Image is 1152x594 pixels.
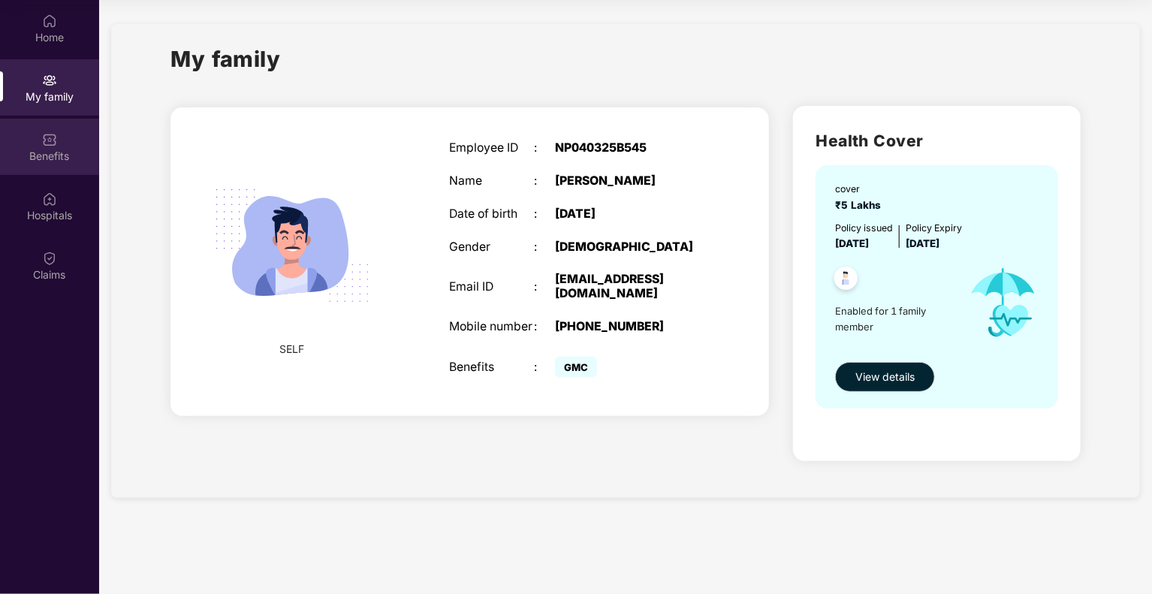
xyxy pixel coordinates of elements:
img: svg+xml;base64,PHN2ZyBpZD0iQ2xhaW0iIHhtbG5zPSJodHRwOi8vd3d3LnczLm9yZy8yMDAwL3N2ZyIgd2lkdGg9IjIwIi... [42,251,57,266]
div: : [534,280,555,294]
img: svg+xml;base64,PHN2ZyBpZD0iQmVuZWZpdHMiIHhtbG5zPSJodHRwOi8vd3d3LnczLm9yZy8yMDAwL3N2ZyIgd2lkdGg9Ij... [42,132,57,147]
img: icon [956,252,1051,354]
span: Enabled for 1 family member [835,303,955,334]
div: Benefits [449,360,534,375]
img: svg+xml;base64,PHN2ZyB3aWR0aD0iMjAiIGhlaWdodD0iMjAiIHZpZXdCb3g9IjAgMCAyMCAyMCIgZmlsbD0ibm9uZSIgeG... [42,73,57,88]
div: : [534,320,555,334]
h1: My family [170,42,281,76]
span: ₹5 Lakhs [835,199,887,211]
img: svg+xml;base64,PHN2ZyB4bWxucz0iaHR0cDovL3d3dy53My5vcmcvMjAwMC9zdmciIHdpZHRoPSI0OC45NDMiIGhlaWdodD... [828,262,864,299]
span: [DATE] [835,237,869,249]
div: NP040325B545 [555,141,704,155]
div: Mobile number [449,320,534,334]
div: : [534,141,555,155]
button: View details [835,362,935,392]
div: cover [835,182,887,196]
div: Employee ID [449,141,534,155]
div: [DATE] [555,207,704,222]
div: Name [449,174,534,188]
div: : [534,240,555,255]
div: Policy Expiry [906,221,962,235]
div: : [534,207,555,222]
div: [PERSON_NAME] [555,174,704,188]
div: [DEMOGRAPHIC_DATA] [555,240,704,255]
img: svg+xml;base64,PHN2ZyB4bWxucz0iaHR0cDovL3d3dy53My5vcmcvMjAwMC9zdmciIHdpZHRoPSIyMjQiIGhlaWdodD0iMT... [197,150,388,341]
img: svg+xml;base64,PHN2ZyBpZD0iSG9tZSIgeG1sbnM9Imh0dHA6Ly93d3cudzMub3JnLzIwMDAvc3ZnIiB3aWR0aD0iMjAiIG... [42,14,57,29]
div: : [534,360,555,375]
div: Date of birth [449,207,534,222]
img: svg+xml;base64,PHN2ZyBpZD0iSG9zcGl0YWxzIiB4bWxucz0iaHR0cDovL3d3dy53My5vcmcvMjAwMC9zdmciIHdpZHRoPS... [42,191,57,207]
span: SELF [280,341,305,357]
div: Policy issued [835,221,893,235]
div: Email ID [449,280,534,294]
div: Gender [449,240,534,255]
span: GMC [555,357,597,378]
h2: Health Cover [816,128,1058,153]
span: [DATE] [906,237,939,249]
div: [EMAIL_ADDRESS][DOMAIN_NAME] [555,273,704,301]
div: : [534,174,555,188]
span: View details [855,369,915,385]
div: [PHONE_NUMBER] [555,320,704,334]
